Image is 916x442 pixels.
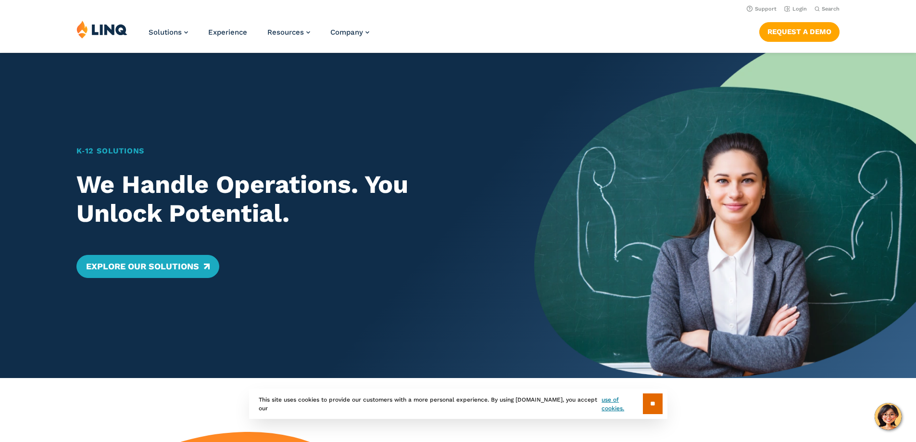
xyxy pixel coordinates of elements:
[76,20,127,38] img: LINQ | K‑12 Software
[784,6,807,12] a: Login
[249,389,667,419] div: This site uses cookies to provide our customers with a more personal experience. By using [DOMAIN...
[76,255,219,278] a: Explore Our Solutions
[330,28,369,37] a: Company
[149,28,182,37] span: Solutions
[822,6,840,12] span: Search
[330,28,363,37] span: Company
[208,28,247,37] a: Experience
[534,53,916,378] img: Home Banner
[759,22,840,41] a: Request a Demo
[602,395,642,413] a: use of cookies.
[267,28,310,37] a: Resources
[759,20,840,41] nav: Button Navigation
[149,20,369,52] nav: Primary Navigation
[815,5,840,13] button: Open Search Bar
[875,403,902,430] button: Hello, have a question? Let’s chat.
[267,28,304,37] span: Resources
[149,28,188,37] a: Solutions
[76,170,497,228] h2: We Handle Operations. You Unlock Potential.
[747,6,777,12] a: Support
[76,145,497,157] h1: K‑12 Solutions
